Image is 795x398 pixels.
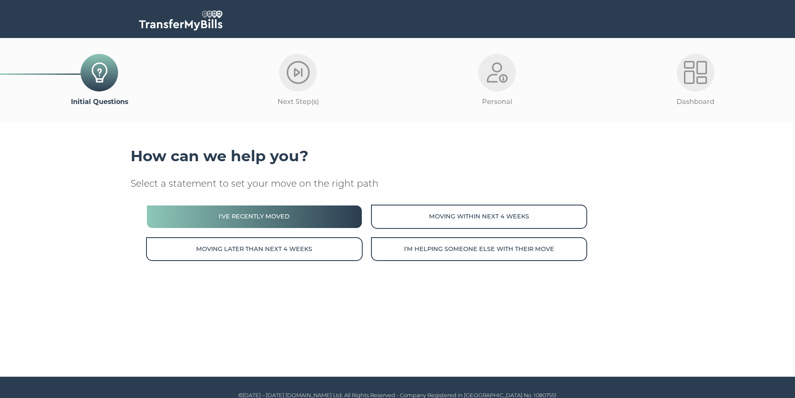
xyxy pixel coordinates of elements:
p: Next Step(s) [199,96,397,107]
img: Next-Step-Light.png [287,61,310,84]
button: Moving within next 4 weeks [371,205,587,228]
img: Initial-Questions-Icon.png [88,61,111,84]
p: Dashboard [596,96,795,107]
img: TransferMyBills.com - Helping ease the stress of moving [139,10,222,30]
p: Select a statement to set your move on the right path [131,177,665,190]
button: I'm helping someone else with their move [371,237,587,261]
img: Dashboard-Light.png [684,61,707,84]
img: Personal-Light.png [485,61,508,84]
p: Personal [398,96,596,107]
button: Moving later than next 4 weeks [146,237,362,261]
h3: How can we help you? [131,147,665,165]
button: I've recently moved [146,205,362,228]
